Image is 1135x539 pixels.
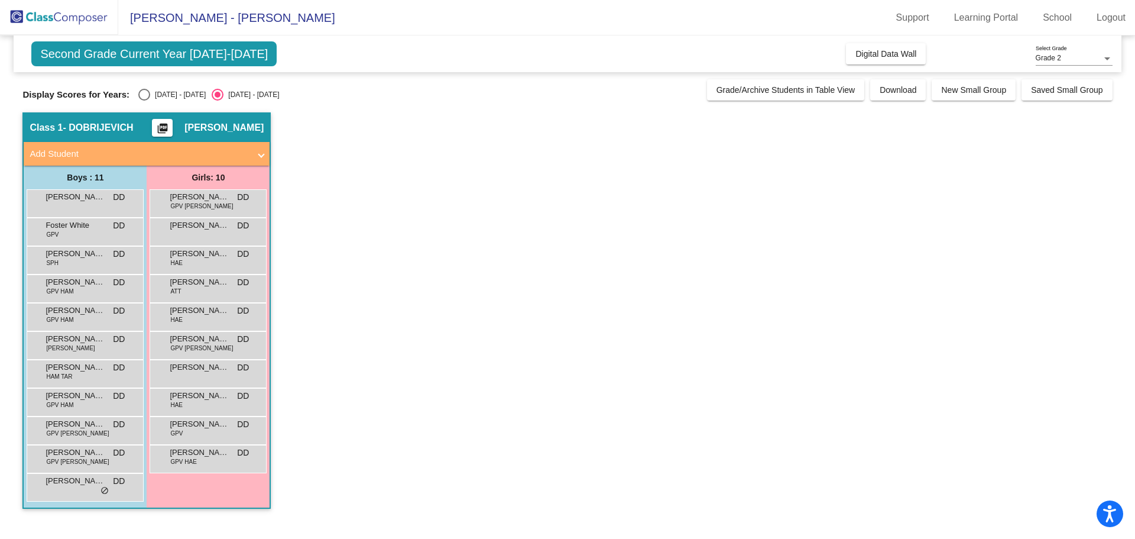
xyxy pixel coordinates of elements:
[237,447,249,459] span: DD
[46,475,105,487] span: [PERSON_NAME]
[24,142,270,166] mat-expansion-panel-header: Add Student
[1033,8,1081,27] a: School
[113,220,125,232] span: DD
[113,362,125,374] span: DD
[855,49,916,59] span: Digital Data Wall
[237,220,249,232] span: DD
[170,220,229,231] span: [PERSON_NAME]
[170,248,229,260] span: [PERSON_NAME]
[46,287,73,296] span: GPV HAM
[716,85,855,95] span: Grade/Archive Students in Table View
[223,89,279,100] div: [DATE] - [DATE]
[170,344,233,353] span: GPV [PERSON_NAME]
[170,276,229,288] span: [PERSON_NAME]
[46,447,105,459] span: [PERSON_NAME]
[1022,79,1112,101] button: Saved Small Group
[46,276,105,288] span: [PERSON_NAME]
[22,89,129,100] span: Display Scores for Years:
[46,401,73,409] span: GPV HAM
[155,122,170,139] mat-icon: picture_as_pdf
[170,259,183,267] span: HAE
[170,202,233,211] span: GPV [PERSON_NAME]
[118,8,335,27] span: [PERSON_NAME] - [PERSON_NAME]
[170,418,229,430] span: [PERSON_NAME]
[113,475,125,488] span: DD
[46,372,72,381] span: HAM TAR
[237,333,249,346] span: DD
[152,119,173,137] button: Print Students Details
[237,248,249,260] span: DD
[846,43,926,64] button: Digital Data Wall
[46,344,95,353] span: [PERSON_NAME]
[113,418,125,431] span: DD
[170,362,229,373] span: [PERSON_NAME]
[30,122,63,134] span: Class 1
[147,166,270,189] div: Girls: 10
[46,230,59,239] span: GPV
[170,287,181,296] span: ATT
[170,401,183,409] span: HAE
[46,259,59,267] span: SPH
[31,41,277,66] span: Second Grade Current Year [DATE]-[DATE]
[113,333,125,346] span: DD
[113,305,125,317] span: DD
[237,191,249,204] span: DD
[46,191,105,203] span: [PERSON_NAME]
[113,447,125,459] span: DD
[880,85,916,95] span: Download
[237,276,249,289] span: DD
[1036,54,1061,62] span: Grade 2
[170,457,196,466] span: GPV HAE
[170,315,183,324] span: HAE
[46,457,109,466] span: GPV [PERSON_NAME]
[237,418,249,431] span: DD
[237,390,249,402] span: DD
[1031,85,1102,95] span: Saved Small Group
[46,390,105,402] span: [PERSON_NAME]
[870,79,926,101] button: Download
[887,8,939,27] a: Support
[1087,8,1135,27] a: Logout
[46,418,105,430] span: [PERSON_NAME]
[170,191,229,203] span: [PERSON_NAME]
[100,486,109,496] span: do_not_disturb_alt
[170,390,229,402] span: [PERSON_NAME]
[138,89,279,101] mat-radio-group: Select an option
[63,122,133,134] span: - DOBRIJEVICH
[113,276,125,289] span: DD
[46,362,105,373] span: [PERSON_NAME]
[945,8,1028,27] a: Learning Portal
[46,220,105,231] span: Foster White
[46,315,73,324] span: GPV HAM
[150,89,206,100] div: [DATE] - [DATE]
[46,429,109,438] span: GPV [PERSON_NAME]
[113,191,125,204] span: DD
[184,122,264,134] span: [PERSON_NAME]
[170,305,229,317] span: [PERSON_NAME]
[707,79,865,101] button: Grade/Archive Students in Table View
[30,147,249,161] mat-panel-title: Add Student
[46,333,105,345] span: [PERSON_NAME]
[170,429,183,438] span: GPV
[46,248,105,260] span: [PERSON_NAME] [PERSON_NAME]
[113,248,125,260] span: DD
[170,447,229,459] span: [PERSON_NAME]
[24,166,147,189] div: Boys : 11
[932,79,1016,101] button: New Small Group
[237,362,249,374] span: DD
[46,305,105,317] span: [PERSON_NAME]
[170,333,229,345] span: [PERSON_NAME]
[237,305,249,317] span: DD
[941,85,1006,95] span: New Small Group
[113,390,125,402] span: DD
